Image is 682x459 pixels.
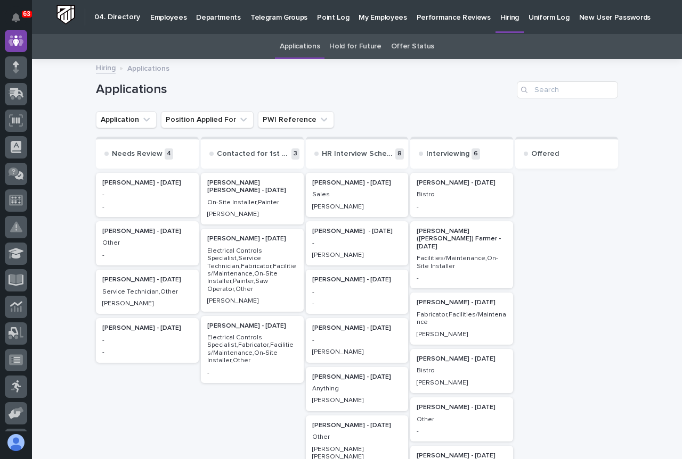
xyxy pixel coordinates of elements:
[417,274,507,282] p: -
[207,179,297,195] p: [PERSON_NAME] [PERSON_NAME] - [DATE]
[417,404,507,411] p: [PERSON_NAME] - [DATE]
[56,5,76,24] img: Workspace Logo
[13,13,27,30] div: Notifications63
[312,324,402,332] p: [PERSON_NAME] - [DATE]
[102,179,192,187] p: [PERSON_NAME] - [DATE]
[312,252,402,259] p: [PERSON_NAME]
[417,179,507,187] p: [PERSON_NAME] - [DATE]
[329,34,381,59] a: Hold for Future
[102,300,192,307] p: [PERSON_NAME]
[312,179,402,187] p: [PERSON_NAME] - [DATE]
[5,431,27,454] button: users-avatar
[102,276,192,283] p: [PERSON_NAME] - [DATE]
[410,293,513,345] a: [PERSON_NAME] - [DATE]Fabricator,Facilities/Maintenance[PERSON_NAME]
[312,422,402,429] p: [PERSON_NAME] - [DATE]
[291,148,299,160] p: 3
[410,397,513,441] a: [PERSON_NAME] - [DATE]Other-
[417,255,507,270] p: Facilities/Maintenance,On-Site Installer
[312,288,402,296] p: -
[96,318,199,362] a: [PERSON_NAME] - [DATE]--
[201,316,304,383] a: [PERSON_NAME] - [DATE]Electrical Controls Specialist,Fabricator,Facilities/Maintenance,On-Site In...
[410,173,513,217] a: [PERSON_NAME] - [DATE]Bistro-
[312,228,402,235] p: [PERSON_NAME] - [DATE]
[312,348,402,356] p: [PERSON_NAME]
[207,334,297,365] p: Electrical Controls Specialist,Fabricator,Facilities/Maintenance,On-Site Installer,Other
[207,247,297,293] p: Electrical Controls Specialist,Service Technician,Fabricator,Facilities/Maintenance,On-Site Insta...
[102,191,192,198] p: -
[306,173,409,217] div: [PERSON_NAME] - [DATE]Sales[PERSON_NAME]
[410,349,513,393] a: [PERSON_NAME] - [DATE]Bistro[PERSON_NAME]
[417,191,507,198] p: Bistro
[306,318,409,362] a: [PERSON_NAME] - [DATE]-[PERSON_NAME]
[417,416,507,423] p: Other
[417,367,507,374] p: Bistro
[102,228,192,235] p: [PERSON_NAME] - [DATE]
[417,355,507,363] p: [PERSON_NAME] - [DATE]
[96,173,199,217] a: [PERSON_NAME] - [DATE]--
[207,211,297,218] p: [PERSON_NAME]
[161,111,254,128] button: Position Applied For
[96,270,199,314] a: [PERSON_NAME] - [DATE]Service Technician,Other[PERSON_NAME]
[531,149,559,158] p: Offered
[207,235,297,243] p: [PERSON_NAME] - [DATE]
[280,34,320,59] a: Applications
[410,221,513,288] a: [PERSON_NAME] ([PERSON_NAME]) Farmer - [DATE]Facilities/Maintenance,On-Site Installer-
[217,149,289,158] p: Contacted for 1st Interview
[201,173,304,225] div: [PERSON_NAME] [PERSON_NAME] - [DATE]On-Site Installer,Painter[PERSON_NAME]
[207,297,297,305] p: [PERSON_NAME]
[417,428,507,435] p: -
[165,148,173,160] p: 4
[258,111,334,128] button: PWI Reference
[23,10,30,18] p: 63
[207,199,297,206] p: On-Site Installer,Painter
[417,311,507,327] p: Fabricator,Facilities/Maintenance
[96,221,199,265] a: [PERSON_NAME] - [DATE]Other-
[417,228,507,251] p: [PERSON_NAME] ([PERSON_NAME]) Farmer - [DATE]
[102,348,192,356] p: -
[102,203,192,211] p: -
[96,82,513,97] h1: Applications
[312,300,402,307] p: -
[417,331,507,338] p: [PERSON_NAME]
[395,148,404,160] p: 8
[127,62,169,73] p: Applications
[312,433,402,441] p: Other
[96,111,157,128] button: Application
[207,369,297,377] p: -
[102,288,192,296] p: Service Technician,Other
[94,13,140,22] h2: 04. Directory
[312,397,402,404] p: [PERSON_NAME]
[322,149,394,158] p: HR Interview Scheduled / Complete
[306,367,409,411] a: [PERSON_NAME] - [DATE]Anything[PERSON_NAME]
[201,229,304,311] a: [PERSON_NAME] - [DATE]Electrical Controls Specialist,Service Technician,Fabricator,Facilities/Mai...
[417,299,507,306] p: [PERSON_NAME] - [DATE]
[312,337,402,344] p: -
[306,221,409,265] div: [PERSON_NAME] - [DATE]-[PERSON_NAME]
[102,324,192,332] p: [PERSON_NAME] - [DATE]
[306,270,409,314] a: [PERSON_NAME] - [DATE]--
[417,203,507,211] p: -
[312,385,402,393] p: Anything
[102,239,192,247] p: Other
[5,6,27,29] button: Notifications
[391,34,434,59] a: Offer Status
[472,148,480,160] p: 6
[312,191,402,198] p: Sales
[312,239,402,247] p: -
[517,81,618,98] input: Search
[312,203,402,211] p: [PERSON_NAME]
[417,379,507,387] p: [PERSON_NAME]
